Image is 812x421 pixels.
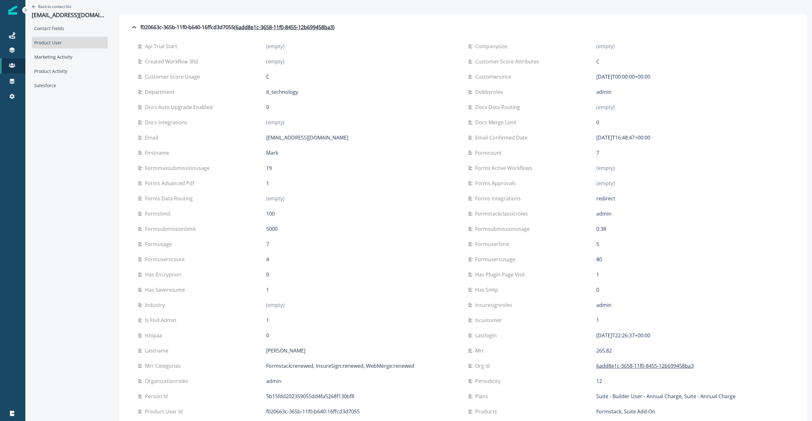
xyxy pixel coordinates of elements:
p: (empty) [596,103,615,111]
p: Lastlogin [475,332,499,339]
p: Insuresignroles [475,301,515,309]
p: Is fsid admin [145,316,179,324]
p: Forms approvals [475,179,518,187]
p: Formslimit [145,210,173,217]
p: Iscustomer [475,316,505,324]
p: 1 [596,316,599,324]
div: Product User [32,37,108,49]
p: Docs auto upgrade enabled [145,103,215,111]
p: Department [145,88,177,96]
p: Forms data routing [145,195,195,202]
p: (empty) [596,42,615,50]
p: 1 [266,286,269,294]
p: ( [234,23,236,31]
p: Formsubmissionlimit [145,225,198,233]
p: 0 [266,103,269,111]
p: [EMAIL_ADDRESS][DOMAIN_NAME] [266,134,348,141]
p: admin [596,301,612,309]
p: Email [145,134,160,141]
p: Formuserlimit [475,240,512,248]
p: Mark [266,149,278,157]
p: Mrr [475,347,487,354]
p: ) [333,23,335,31]
p: 5000 [266,225,278,233]
p: Periodicity [475,377,503,385]
p: 0.38 [596,225,606,233]
p: Lastname [145,347,171,354]
p: Formstack:renewed, InsureSign:renewed, WebMerge:renewed [266,362,414,370]
p: 1 [266,316,269,324]
p: Api trial start [145,42,180,50]
p: Ishipaa [145,332,165,339]
p: Product user id [145,408,185,415]
p: Products [475,408,500,415]
p: Has saveresume [145,286,187,294]
div: Marketing Activity [32,51,108,63]
p: Forms advanced pdf [145,179,197,187]
p: Suite - Builder User - Annual Charge, Suite - Annual Charge [596,392,736,400]
p: (empty) [266,119,285,126]
p: 19 [266,164,272,172]
p: 12 [596,377,602,385]
p: Has encryption [145,271,184,278]
p: (empty) [596,164,615,172]
p: Customer score usage [145,73,202,81]
p: Companysize [475,42,510,50]
p: 7 [266,240,269,248]
p: 100 [266,210,275,217]
p: Has plugin page visit [475,271,527,278]
u: 6add8e1c-3658-11f0-8455-12b699458ba3 [236,23,333,31]
p: redirect [596,195,615,202]
p: Created workflow 30d [145,58,200,65]
p: [EMAIL_ADDRESS][DOMAIN_NAME] [32,12,108,19]
div: Contact Fields [32,23,108,34]
p: [DATE]T16:48:47+00:00 [596,134,650,141]
p: Formsubmissionusage [475,225,532,233]
p: 80 [596,256,602,263]
div: Salesforce [32,80,108,91]
p: (empty) [266,301,285,309]
p: admin [596,210,612,217]
p: [PERSON_NAME] [266,347,305,354]
p: 5b15fdd202359055dd4fa5268f130bf8 [266,392,354,400]
p: 0 [596,286,599,294]
p: [DATE]T00:00:00+00:00 [596,73,650,81]
p: Firstname [145,149,172,157]
p: Plans [475,392,491,400]
p: admin [266,377,281,385]
p: [DATE]T22:26:37+00:00 [596,332,650,339]
p: (empty) [266,58,285,65]
p: Formmaxsubmissionusage [145,164,212,172]
p: Org id [475,362,492,370]
p: (empty) [266,42,285,50]
p: C [596,58,599,65]
button: f020663c-365b-11f0-b640-16ffcd3d7055(6add8e1c-3658-11f0-8455-12b699458ba3) [125,21,801,34]
p: 1 [596,271,599,278]
p: 4 [266,256,269,263]
p: 0 [266,332,269,339]
p: Email confirmed date [475,134,530,141]
p: (empty) [596,179,615,187]
p: Forms active workflows [475,164,535,172]
p: Docs integrations [145,119,190,126]
p: 6add8e1c-3658-11f0-8455-12b699458ba3 [596,362,694,370]
p: Mrr categories [145,362,183,370]
p: Customersince [475,73,514,81]
p: 0 [596,119,599,126]
p: Formuserscount [145,256,187,263]
p: Customer score attributes [475,58,542,65]
button: Go back [32,4,71,9]
p: Formusage [145,240,174,248]
p: 1 [266,179,269,187]
p: 265.82 [596,347,612,354]
div: Product Activity [32,65,108,77]
p: f020663c-365b-11f0-b640-16ffcd3d7055 [266,408,360,415]
p: Organizationroles [145,377,191,385]
p: (empty) [266,195,285,202]
p: Dobbyroles [475,88,506,96]
p: 5 [596,240,599,248]
p: Docs merge limit [475,119,519,126]
p: Back to contact list [38,4,71,9]
p: 7 [596,149,599,157]
p: it_technology [266,88,298,96]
